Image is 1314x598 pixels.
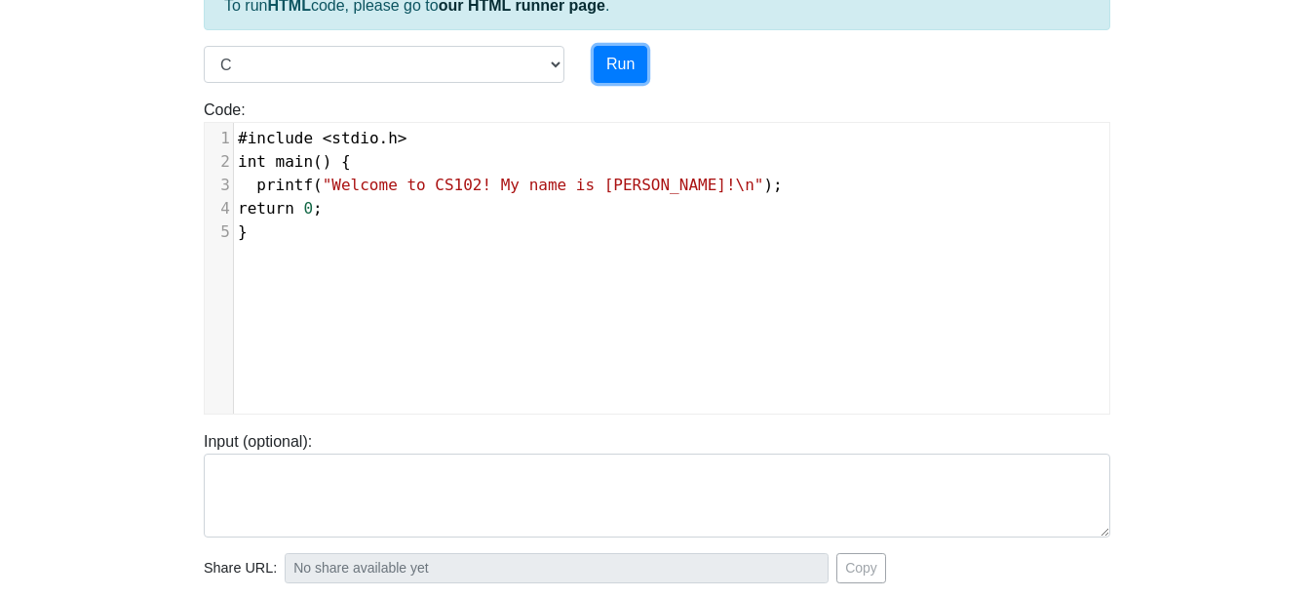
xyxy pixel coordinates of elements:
[238,129,407,147] span: .
[323,129,332,147] span: <
[594,46,647,83] button: Run
[189,99,1125,415] div: Code:
[238,152,266,171] span: int
[205,220,233,244] div: 5
[323,176,764,194] span: "Welcome to CS102! My name is [PERSON_NAME]!\n"
[205,127,233,150] div: 1
[238,199,323,218] span: ;
[331,129,378,147] span: stdio
[205,150,233,174] div: 2
[238,222,248,241] span: }
[205,197,233,220] div: 4
[238,176,783,194] span: ( );
[238,152,351,171] span: () {
[189,430,1125,538] div: Input (optional):
[205,174,233,197] div: 3
[238,199,294,218] span: return
[256,176,313,194] span: printf
[204,558,277,579] span: Share URL:
[238,129,313,147] span: #include
[836,553,886,583] button: Copy
[285,553,829,583] input: No share available yet
[388,129,398,147] span: h
[276,152,314,171] span: main
[303,199,313,218] span: 0
[398,129,407,147] span: >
